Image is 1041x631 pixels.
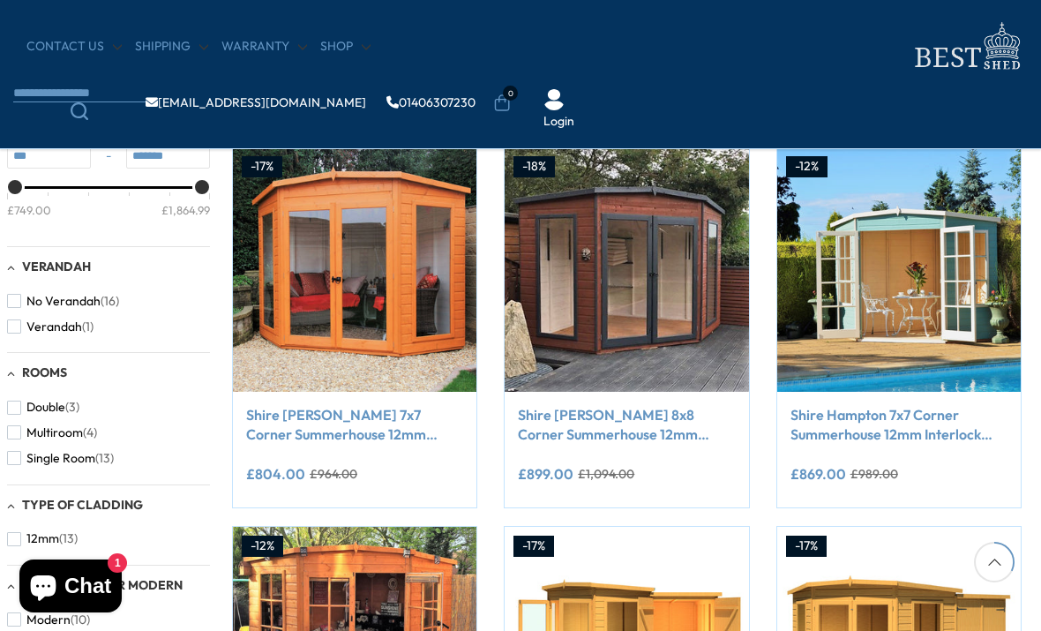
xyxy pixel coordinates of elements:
[7,394,79,420] button: Double
[26,531,59,546] span: 12mm
[518,405,735,445] a: Shire [PERSON_NAME] 8x8 Corner Summerhouse 12mm Interlock Cladding
[59,531,78,546] span: (13)
[7,314,94,340] button: Verandah
[161,201,210,217] div: £1,864.99
[850,468,898,480] del: £989.00
[7,446,114,471] button: Single Room
[790,405,1007,445] a: Shire Hampton 7x7 Corner Summerhouse 12mm Interlock Cladding
[518,467,573,481] ins: £899.00
[22,364,67,380] span: Rooms
[95,451,114,466] span: (13)
[14,560,127,617] inbox-online-store-chat: Shopify online store chat
[513,536,554,557] div: -17%
[786,156,828,177] div: -12%
[101,294,119,309] span: (16)
[26,400,65,415] span: Double
[505,147,748,391] img: Shire Barclay 8x8 Corner Summerhouse 12mm Interlock Cladding - Best Shed
[83,425,97,440] span: (4)
[221,38,307,56] a: Warranty
[26,425,83,440] span: Multiroom
[26,38,122,56] a: CONTACT US
[543,89,565,110] img: User Icon
[578,468,634,480] del: £1,094.00
[146,96,366,109] a: [EMAIL_ADDRESS][DOMAIN_NAME]
[543,113,574,131] a: Login
[233,147,476,391] img: Shire Barclay 7x7 Corner Summerhouse 12mm Interlock Cladding - Best Shed
[493,94,511,112] a: 0
[777,147,1021,391] img: Shire Hampton 7x7 Corner Summerhouse 12mm Interlock Cladding - Best Shed
[790,467,846,481] ins: £869.00
[310,468,357,480] del: £964.00
[246,405,463,445] a: Shire [PERSON_NAME] 7x7 Corner Summerhouse 12mm Interlock Cladding
[320,38,371,56] a: Shop
[82,319,94,334] span: (1)
[65,400,79,415] span: (3)
[7,289,119,314] button: No Verandah
[7,420,97,446] button: Multiroom
[135,38,208,56] a: Shipping
[26,612,71,627] span: Modern
[7,144,91,169] input: Min value
[242,156,282,177] div: -17%
[91,147,126,165] span: -
[26,451,95,466] span: Single Room
[22,497,143,513] span: Type of Cladding
[22,259,91,274] span: Verandah
[513,156,555,177] div: -18%
[242,536,283,557] div: -12%
[71,612,90,627] span: (10)
[7,201,51,217] div: £749.00
[26,294,101,309] span: No Verandah
[26,319,82,334] span: Verandah
[904,18,1028,75] img: logo
[386,96,476,109] a: 01406307230
[246,467,305,481] ins: £804.00
[13,102,146,120] a: Search
[7,526,78,552] button: 12mm
[126,144,210,169] input: Max value
[503,86,518,101] span: 0
[7,186,210,233] div: Price
[786,536,827,557] div: -17%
